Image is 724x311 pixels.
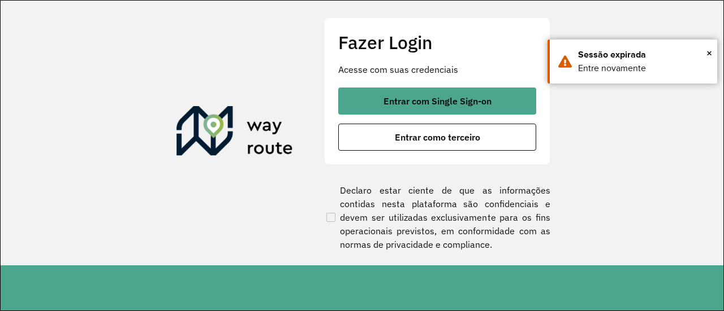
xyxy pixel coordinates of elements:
h2: Fazer Login [338,32,536,53]
button: Close [706,45,712,62]
img: Roteirizador AmbevTech [176,106,293,160]
p: Acesse com suas credenciais [338,63,536,76]
div: Sessão expirada [578,48,709,62]
span: Entrar com Single Sign-on [383,97,492,106]
span: × [706,45,712,62]
div: Entre novamente [578,62,709,75]
label: Declaro estar ciente de que as informações contidas nesta plataforma são confidenciais e devem se... [324,183,550,251]
button: button [338,87,536,115]
button: button [338,124,536,151]
span: Entrar como terceiro [395,133,480,142]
